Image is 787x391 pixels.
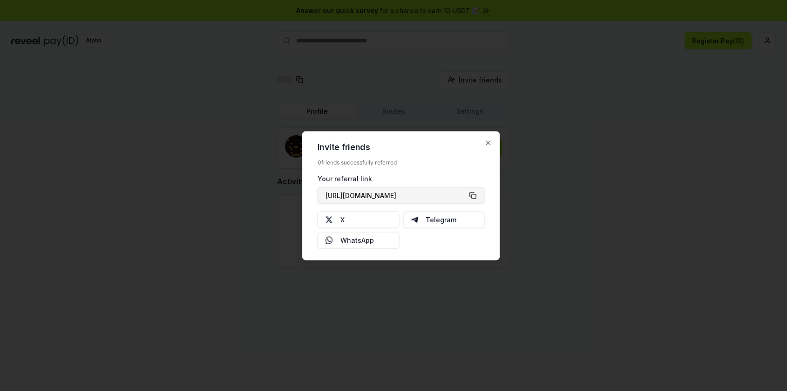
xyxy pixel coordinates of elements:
img: Telegram [411,216,418,223]
div: Your referral link [318,173,485,183]
button: WhatsApp [318,232,400,248]
img: Whatsapp [326,236,333,244]
div: 0 friends successfully referred [318,158,485,166]
button: X [318,211,400,228]
span: [URL][DOMAIN_NAME] [326,191,396,200]
img: X [326,216,333,223]
button: [URL][DOMAIN_NAME] [318,187,485,204]
h2: Invite friends [318,143,485,151]
button: Telegram [403,211,485,228]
